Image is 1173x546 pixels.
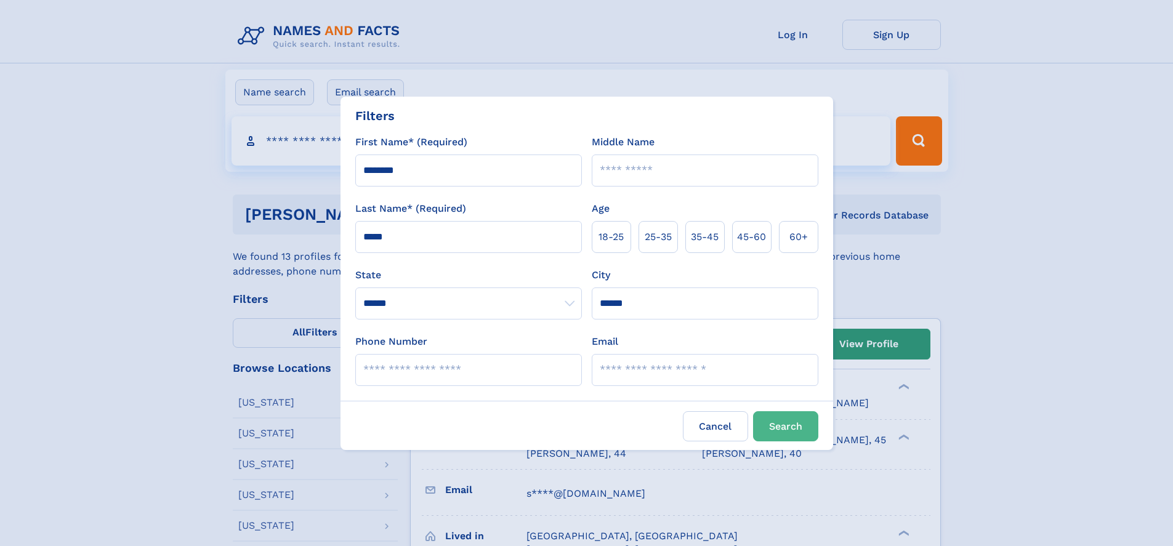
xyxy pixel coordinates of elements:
label: City [592,268,610,283]
label: Email [592,334,618,349]
label: Middle Name [592,135,655,150]
span: 18‑25 [599,230,624,244]
span: 60+ [789,230,808,244]
span: 25‑35 [645,230,672,244]
span: 45‑60 [737,230,766,244]
button: Search [753,411,818,441]
label: Age [592,201,610,216]
span: 35‑45 [691,230,719,244]
label: Last Name* (Required) [355,201,466,216]
label: State [355,268,582,283]
label: Phone Number [355,334,427,349]
label: Cancel [683,411,748,441]
div: Filters [355,106,395,125]
label: First Name* (Required) [355,135,467,150]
